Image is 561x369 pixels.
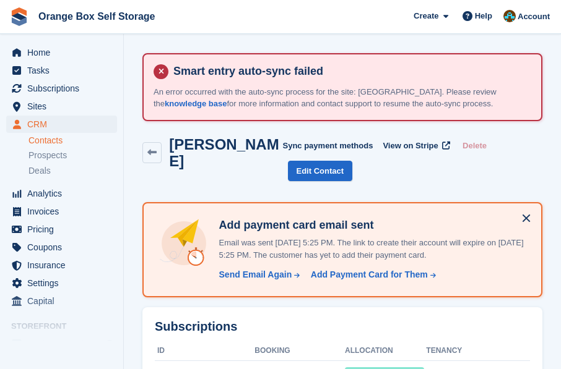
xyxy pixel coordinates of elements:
[6,116,117,133] a: menu
[27,292,102,310] span: Capital
[426,341,503,361] th: Tenancy
[10,7,28,26] img: stora-icon-8386f47178a22dfd0bd8f6a31ec36ba5ce8667c1dd55bd0f319d3a0aa187defe.svg
[6,221,117,238] a: menu
[458,136,492,156] button: Delete
[219,268,292,281] div: Send Email Again
[6,274,117,292] a: menu
[11,320,123,333] span: Storefront
[27,185,102,202] span: Analytics
[383,140,438,152] span: View on Stripe
[27,221,102,238] span: Pricing
[6,62,117,79] a: menu
[254,341,345,361] th: Booking
[27,257,102,274] span: Insurance
[28,150,67,161] span: Prospects
[6,185,117,202] a: menu
[27,44,102,61] span: Home
[414,10,438,22] span: Create
[288,161,353,181] a: Edit Contact
[6,203,117,220] a: menu
[27,62,102,79] span: Tasks
[27,116,102,133] span: CRM
[28,164,117,177] a: Deals
[27,98,102,115] span: Sites
[6,44,117,61] a: menu
[283,136,373,156] button: Sync payment methods
[6,292,117,310] a: menu
[168,64,531,78] h4: Smart entry auto-sync failed
[28,149,117,162] a: Prospects
[214,237,526,261] p: Email was sent [DATE] 5:25 PM. The link to create their account will expire on [DATE] 5:25 PM. Th...
[6,336,117,353] a: menu
[169,136,282,169] h2: [PERSON_NAME]
[155,320,530,334] h2: Subscriptions
[503,10,516,22] img: Mike
[154,86,531,110] p: An error occurred with the auto-sync process for the site: [GEOGRAPHIC_DATA]. Please review the f...
[6,98,117,115] a: menu
[33,6,160,27] a: Orange Box Self Storage
[165,99,227,108] a: knowledge base
[159,218,209,269] img: add-payment-card-4dbda4983b697a7845d177d07a5d71e8a16f1ec00487972de202a45f1e8132f5.svg
[378,136,453,156] a: View on Stripe
[311,268,428,281] div: Add Payment Card for Them
[214,218,526,232] h4: Add payment card email sent
[475,10,492,22] span: Help
[155,341,254,361] th: ID
[6,239,117,256] a: menu
[27,336,102,353] span: Booking Portal
[306,268,437,281] a: Add Payment Card for Them
[27,80,102,97] span: Subscriptions
[27,239,102,256] span: Coupons
[6,257,117,274] a: menu
[28,165,51,177] span: Deals
[6,80,117,97] a: menu
[27,274,102,292] span: Settings
[28,135,117,146] a: Contacts
[27,203,102,220] span: Invoices
[102,337,117,352] a: Preview store
[518,11,550,23] span: Account
[345,341,426,361] th: Allocation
